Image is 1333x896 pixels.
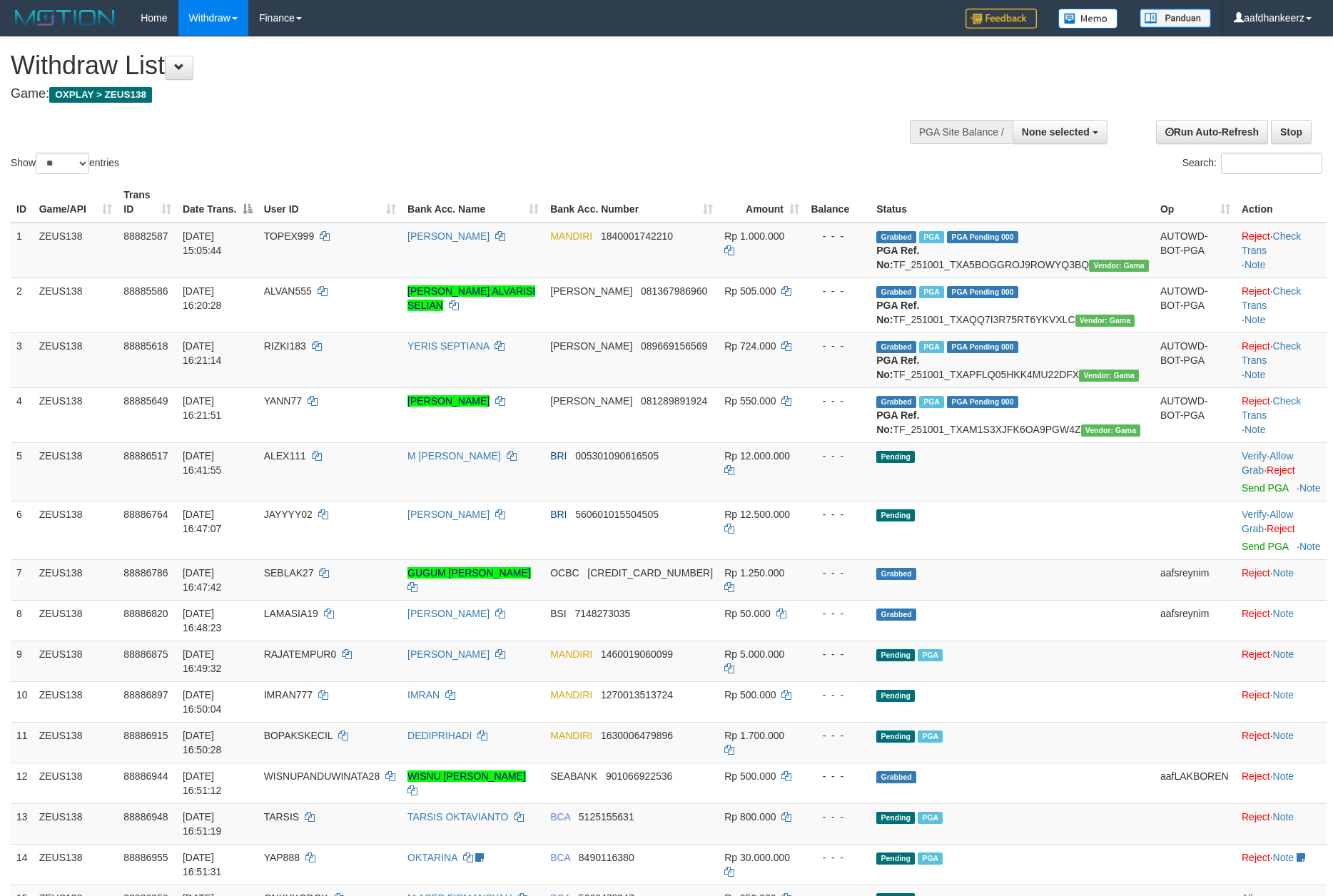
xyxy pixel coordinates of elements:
td: 10 [11,681,34,722]
a: [PERSON_NAME] [407,230,490,242]
span: Pending [876,451,915,463]
a: DEDIPRIHADI [407,730,472,741]
th: Bank Acc. Number: activate to sort column ascending [544,182,719,223]
span: Marked by aafnoeunsreypich [919,231,944,243]
td: · [1236,641,1327,681]
span: BRI [550,509,567,520]
span: 88886820 [123,608,168,619]
span: 88885586 [123,285,168,297]
span: Vendor URL: https://trx31.1velocity.biz [1089,260,1149,272]
a: Reject [1242,770,1270,782]
td: ZEUS138 [34,559,118,600]
span: Grabbed [876,771,916,783]
a: Reject [1242,395,1270,407]
div: - - - [811,566,865,580]
td: · [1236,763,1327,803]
a: Reject [1267,464,1295,476]
span: [DATE] 16:21:14 [183,340,222,366]
span: 88886948 [123,811,168,823]
span: Marked by aafsolysreylen [918,649,943,661]
td: aafsreynim [1155,600,1236,641]
span: Marked by aafsolysreylen [918,730,943,743]
span: 88886915 [123,730,168,741]
th: Op: activate to sort column ascending [1155,182,1236,223]
a: Note [1273,770,1294,782]
span: 88885649 [123,395,168,407]
span: None selected [1022,126,1090,138]
a: Reject [1242,340,1270,352]
span: Rp 505.000 [724,285,776,297]
span: Rp 5.000.000 [724,648,784,660]
a: Reject [1242,230,1270,242]
span: [DATE] 16:20:28 [183,285,222,311]
td: · [1236,803,1327,844]
a: [PERSON_NAME] ALVARISI SELIAN [407,285,535,311]
span: ALEX111 [264,450,306,462]
th: Game/API: activate to sort column ascending [34,182,118,223]
span: Copy 1630006479896 to clipboard [601,730,673,741]
td: 11 [11,722,34,763]
td: 3 [11,332,34,387]
a: Note [1245,314,1266,325]
span: Rp 30.000.000 [724,852,790,863]
span: Pending [876,690,915,702]
span: BRI [550,450,567,462]
th: Date Trans.: activate to sort column descending [177,182,258,223]
td: aafsreynim [1155,559,1236,600]
span: Pending [876,812,915,824]
a: [PERSON_NAME] [407,648,490,660]
td: · [1236,844,1327,885]
a: YERIS SEPTIANA [407,340,489,352]
th: Amount: activate to sort column ascending [719,182,805,223]
a: Reject [1242,285,1270,297]
span: [DATE] 16:51:31 [183,852,222,877]
div: - - - [811,507,865,521]
span: Rp 500.000 [724,770,776,782]
div: - - - [811,606,865,621]
span: IMRAN777 [264,689,313,701]
span: Copy 089669156569 to clipboard [641,340,707,352]
div: - - - [811,647,865,661]
span: Vendor URL: https://trx31.1velocity.biz [1079,370,1139,382]
span: Rp 1.000.000 [724,230,784,242]
b: PGA Ref. No: [876,409,919,435]
div: - - - [811,339,865,353]
span: Grabbed [876,396,916,408]
td: ZEUS138 [34,681,118,722]
td: · [1236,600,1327,641]
td: TF_251001_TXA5BOGGROJ9ROWYQ3BQ [871,223,1155,278]
td: 13 [11,803,34,844]
td: · · [1236,223,1327,278]
span: MANDIRI [550,730,592,741]
img: panduan.png [1140,9,1211,28]
td: · · [1236,278,1327,332]
a: Verify [1242,509,1267,520]
span: Marked by aafmaleo [918,852,943,865]
a: Allow Grab [1242,450,1293,476]
span: MANDIRI [550,230,592,242]
a: Reject [1242,689,1270,701]
td: TF_251001_TXAPFLQ05HKK4MU22DFX [871,332,1155,387]
a: IMRAN [407,689,440,701]
span: Marked by aafanarl [919,286,944,298]
span: [DATE] 16:50:04 [183,689,222,715]
div: - - - [811,394,865,408]
span: OXPLAY > ZEUS138 [49,87,152,103]
span: OCBC [550,567,579,579]
span: 88885618 [123,340,168,352]
td: 12 [11,763,34,803]
span: ALVAN555 [264,285,312,297]
span: 88886944 [123,770,168,782]
td: 2 [11,278,34,332]
a: Reject [1242,648,1270,660]
span: SEABANK [550,770,597,782]
span: [PERSON_NAME] [550,340,632,352]
td: AUTOWD-BOT-PGA [1155,387,1236,442]
a: TARSIS OKTAVIANTO [407,811,508,823]
td: · [1236,722,1327,763]
a: Note [1299,482,1321,494]
td: ZEUS138 [34,722,118,763]
span: Copy 081289891924 to clipboard [641,395,707,407]
span: Rp 1.250.000 [724,567,784,579]
span: 88882587 [123,230,168,242]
